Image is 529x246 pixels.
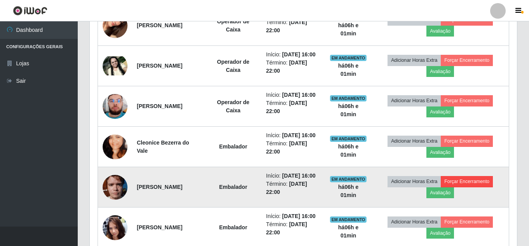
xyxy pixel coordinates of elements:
[388,55,441,66] button: Adicionar Horas Extra
[282,213,316,219] time: [DATE] 16:00
[441,176,493,187] button: Forçar Encerramento
[338,103,358,117] strong: há 06 h e 01 min
[426,228,454,239] button: Avaliação
[217,99,249,113] strong: Operador de Caixa
[426,66,454,77] button: Avaliação
[266,99,320,115] li: Término:
[137,22,182,28] strong: [PERSON_NAME]
[426,106,454,117] button: Avaliação
[266,140,320,156] li: Término:
[13,6,47,16] img: CoreUI Logo
[137,140,189,154] strong: Cleonice Bezerra do Vale
[266,220,320,237] li: Término:
[282,51,316,58] time: [DATE] 16:00
[266,51,320,59] li: Início:
[338,224,358,239] strong: há 06 h e 01 min
[338,143,358,158] strong: há 06 h e 01 min
[137,103,182,109] strong: [PERSON_NAME]
[137,184,182,190] strong: [PERSON_NAME]
[388,216,441,227] button: Adicionar Horas Extra
[388,136,441,147] button: Adicionar Horas Extra
[217,18,249,33] strong: Operador de Caixa
[338,22,358,37] strong: há 06 h e 01 min
[426,147,454,158] button: Avaliação
[282,92,316,98] time: [DATE] 16:00
[338,184,358,198] strong: há 06 h e 01 min
[330,216,367,223] span: EM ANDAMENTO
[266,18,320,35] li: Término:
[388,95,441,106] button: Adicionar Horas Extra
[266,59,320,75] li: Término:
[282,132,316,138] time: [DATE] 16:00
[103,125,127,169] img: 1620185251285.jpeg
[441,55,493,66] button: Forçar Encerramento
[266,91,320,99] li: Início:
[388,176,441,187] button: Adicionar Horas Extra
[426,26,454,37] button: Avaliação
[103,171,127,204] img: 1754441632912.jpeg
[330,176,367,182] span: EM ANDAMENTO
[103,56,127,75] img: 1754843308971.jpeg
[217,59,249,73] strong: Operador de Caixa
[441,216,493,227] button: Forçar Encerramento
[266,180,320,196] li: Término:
[441,95,493,106] button: Forçar Encerramento
[137,224,182,230] strong: [PERSON_NAME]
[219,224,247,230] strong: Embalador
[441,136,493,147] button: Forçar Encerramento
[282,173,316,179] time: [DATE] 16:00
[330,136,367,142] span: EM ANDAMENTO
[330,55,367,61] span: EM ANDAMENTO
[266,212,320,220] li: Início:
[137,63,182,69] strong: [PERSON_NAME]
[219,184,247,190] strong: Embalador
[338,63,358,77] strong: há 06 h e 01 min
[266,172,320,180] li: Início:
[266,131,320,140] li: Início:
[219,143,247,150] strong: Embalador
[330,95,367,101] span: EM ANDAMENTO
[103,84,127,129] img: 1755477381693.jpeg
[426,187,454,198] button: Avaliação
